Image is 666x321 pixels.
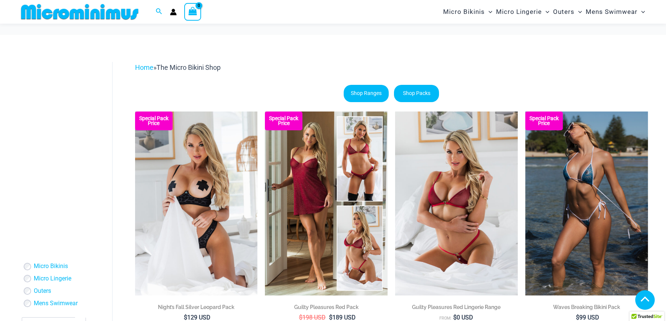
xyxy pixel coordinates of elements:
bdi: 99 USD [576,314,599,321]
a: Night’s Fall Silver Leopard Pack [135,303,258,313]
a: Mens Swimwear [34,300,78,307]
img: Guilty Pleasures Red 1045 Bra 689 Micro 05 [395,112,518,295]
a: View Shopping Cart, empty [184,3,201,20]
a: Nights Fall Silver Leopard 1036 Bra 6046 Thong 09v2 Nights Fall Silver Leopard 1036 Bra 6046 Thon... [135,112,258,295]
a: Micro LingerieMenu ToggleMenu Toggle [494,2,551,21]
span: The Micro Bikini Shop [156,63,221,71]
span: $ [299,314,302,321]
span: » [135,63,221,71]
span: Menu Toggle [574,2,582,21]
bdi: 129 USD [184,314,210,321]
a: Guilty Pleasures Red Collection Pack F Guilty Pleasures Red Collection Pack BGuilty Pleasures Red... [265,112,388,295]
a: Waves Breaking Ocean 312 Top 456 Bottom 08 Waves Breaking Ocean 312 Top 456 Bottom 04Waves Breaki... [525,112,648,295]
nav: Site Navigation [440,1,648,23]
span: $ [329,314,332,321]
span: Mens Swimwear [586,2,637,21]
a: Micro BikinisMenu ToggleMenu Toggle [441,2,494,21]
img: Nights Fall Silver Leopard 1036 Bra 6046 Thong 09v2 [135,112,258,295]
a: Account icon link [170,9,177,15]
span: Menu Toggle [637,2,645,21]
bdi: 0 USD [453,314,473,321]
a: Home [135,63,153,71]
b: Special Pack Price [135,116,173,126]
a: Guilty Pleasures Red Pack [265,303,388,313]
a: Guilty Pleasures Red Lingerie Range [395,303,518,313]
span: Micro Bikinis [443,2,485,21]
a: Waves Breaking Bikini Pack [525,303,648,313]
img: Waves Breaking Ocean 312 Top 456 Bottom 08 [525,112,648,295]
span: $ [184,314,187,321]
bdi: 198 USD [299,314,326,321]
span: Micro Lingerie [496,2,542,21]
span: Menu Toggle [542,2,549,21]
img: MM SHOP LOGO FLAT [18,3,141,20]
a: Guilty Pleasures Red 1045 Bra 689 Micro 05Guilty Pleasures Red 1045 Bra 689 Micro 06Guilty Pleasu... [395,112,518,295]
a: Micro Bikinis [34,262,68,270]
img: Guilty Pleasures Red Collection Pack F [265,112,388,295]
span: Outers [553,2,574,21]
span: Menu Toggle [485,2,492,21]
bdi: 189 USD [329,314,356,321]
h2: Guilty Pleasures Red Lingerie Range [395,303,518,311]
span: $ [453,314,457,321]
h2: Waves Breaking Bikini Pack [525,303,648,311]
a: OutersMenu ToggleMenu Toggle [551,2,584,21]
a: Shop Packs [394,85,439,102]
a: Mens SwimwearMenu ToggleMenu Toggle [584,2,647,21]
a: Shop Ranges [344,85,389,102]
b: Special Pack Price [525,116,563,126]
a: Outers [34,287,51,295]
h2: Guilty Pleasures Red Pack [265,303,388,311]
b: Special Pack Price [265,116,302,126]
span: $ [576,314,579,321]
h2: Night’s Fall Silver Leopard Pack [135,303,258,311]
iframe: TrustedSite Certified [22,56,89,206]
a: Search icon link [156,7,162,17]
span: From: [439,316,451,321]
a: Micro Lingerie [34,275,71,283]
